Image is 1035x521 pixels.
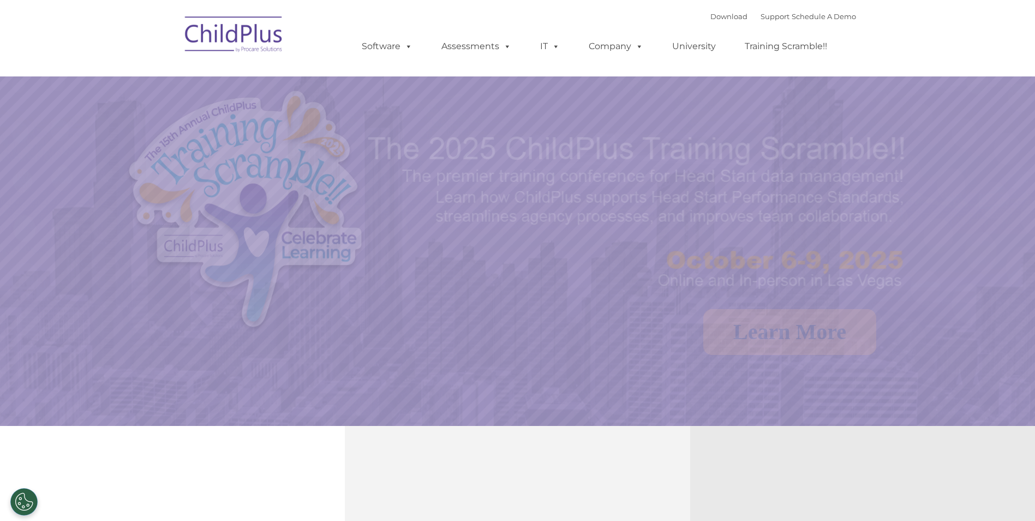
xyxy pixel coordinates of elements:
font: | [710,12,856,21]
button: Cookies Settings [10,488,38,516]
a: Software [351,35,423,57]
a: IT [529,35,571,57]
a: University [661,35,727,57]
img: ChildPlus by Procare Solutions [180,9,289,63]
a: Support [761,12,789,21]
a: Company [578,35,654,57]
a: Download [710,12,747,21]
a: Schedule A Demo [792,12,856,21]
a: Learn More [703,309,876,355]
a: Training Scramble!! [734,35,838,57]
a: Assessments [430,35,522,57]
